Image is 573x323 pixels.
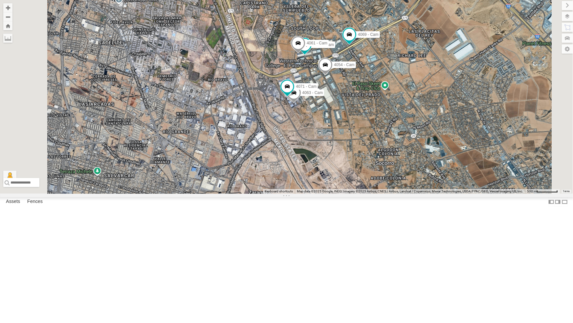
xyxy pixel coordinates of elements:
span: 4061 - Cam [307,40,327,45]
label: Map Settings [562,44,573,54]
label: Fences [24,197,46,207]
span: 4063 - Cam [302,90,323,95]
span: Map data ©2025 Google, INEGI Imagery ©2025 Airbus, CNES / Airbus, Landsat / Copernicus, Maxar Tec... [297,189,523,193]
button: Keyboard shortcuts [265,189,293,194]
span: 4054 - Cam [334,62,355,67]
span: 500 m [527,189,537,193]
button: Zoom out [3,12,12,21]
button: Map Scale: 500 m per 61 pixels [525,189,560,194]
span: 4071 - Cam [296,84,317,88]
label: Hide Summary Table [562,197,568,207]
label: Dock Summary Table to the Right [555,197,561,207]
span: 4044 - Cam [313,42,334,47]
button: Zoom Home [3,21,12,30]
a: Terms (opens in new tab) [563,190,570,193]
label: Measure [3,34,12,43]
label: Dock Summary Table to the Left [548,197,555,207]
label: Assets [3,197,23,207]
button: Zoom in [3,3,12,12]
span: 4069 - Cam [358,32,379,37]
button: Drag Pegman onto the map to open Street View [3,171,16,184]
